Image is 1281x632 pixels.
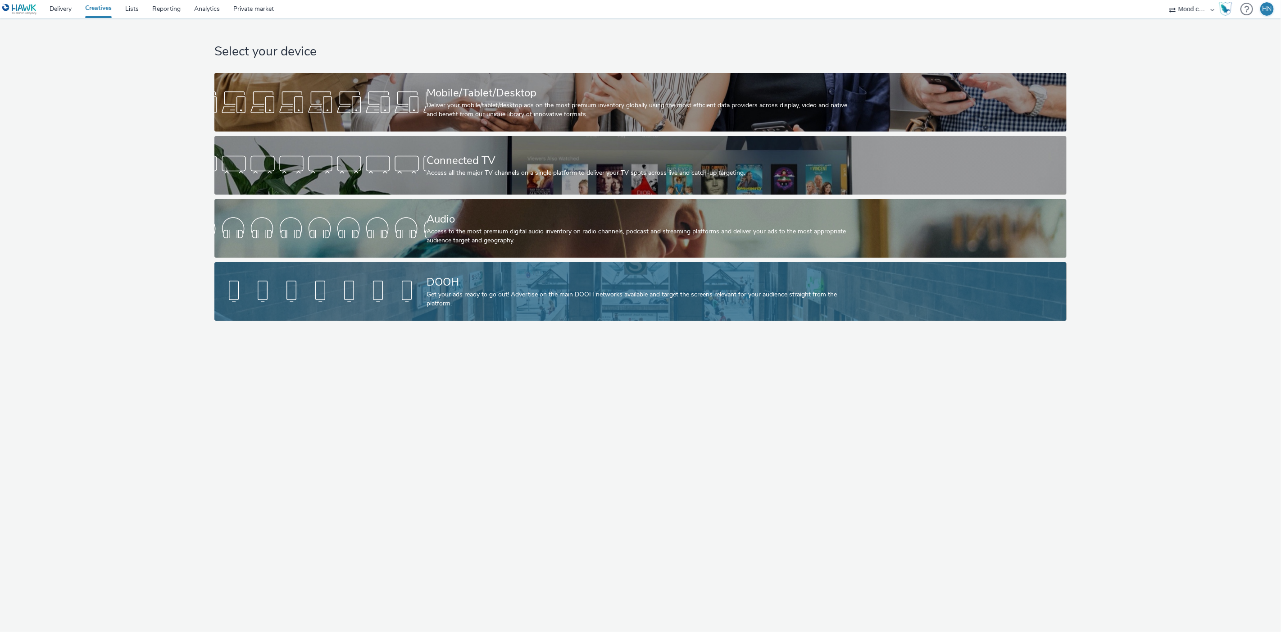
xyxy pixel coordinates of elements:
[427,168,851,177] div: Access all the major TV channels on a single platform to deliver your TV spots across live and ca...
[214,199,1066,258] a: AudioAccess to the most premium digital audio inventory on radio channels, podcast and streaming ...
[2,4,37,15] img: undefined Logo
[1219,2,1232,16] img: Hawk Academy
[214,262,1066,321] a: DOOHGet your ads ready to go out! Advertise on the main DOOH networks available and target the sc...
[427,274,851,290] div: DOOH
[427,153,851,168] div: Connected TV
[1219,2,1236,16] a: Hawk Academy
[1263,2,1272,16] div: HN
[214,73,1066,132] a: Mobile/Tablet/DesktopDeliver your mobile/tablet/desktop ads on the most premium inventory globall...
[427,85,851,101] div: Mobile/Tablet/Desktop
[214,43,1066,60] h1: Select your device
[427,101,851,119] div: Deliver your mobile/tablet/desktop ads on the most premium inventory globally using the most effi...
[427,290,851,309] div: Get your ads ready to go out! Advertise on the main DOOH networks available and target the screen...
[427,227,851,246] div: Access to the most premium digital audio inventory on radio channels, podcast and streaming platf...
[214,136,1066,195] a: Connected TVAccess all the major TV channels on a single platform to deliver your TV spots across...
[427,211,851,227] div: Audio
